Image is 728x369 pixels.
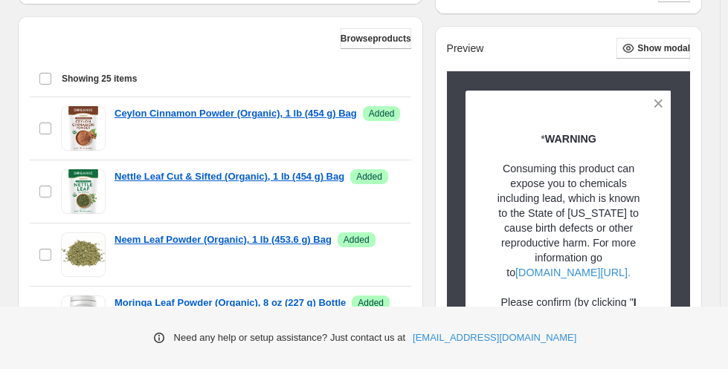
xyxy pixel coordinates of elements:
button: Show modal [616,38,690,59]
span: Added [369,108,395,120]
a: Moringa Leaf Powder (Organic), 8 oz (227 g) Bottle [115,295,346,310]
button: Browseproducts [341,28,411,49]
a: [EMAIL_ADDRESS][DOMAIN_NAME] [413,330,576,345]
span: Show modal [637,42,690,54]
span: Added [358,297,384,309]
span: Browse products [341,33,411,45]
a: Nettle Leaf Cut & Sifted (Organic), 1 lb (454 g) Bag [115,169,344,184]
img: Neem Leaf Powder (Organic), 1 lb (453.6 g) Bag [61,234,106,275]
a: [DOMAIN_NAME][URL]. [515,267,631,278]
a: Ceylon Cinnamon Powder (Organic), 1 lb (454 g) Bag [115,106,357,121]
span: Consuming this product can expose you to chemicals including lead, which is known to the State of... [497,163,640,278]
span: Showing 25 items [62,73,137,85]
span: Added [344,234,370,246]
span: Please confirm (by clicking " " below) that you still wish to purchase the product(s). [493,296,644,338]
h2: Preview [447,42,484,55]
a: Neem Leaf Powder (Organic), 1 lb (453.6 g) Bag [115,232,332,247]
strong: WARNING [545,133,596,145]
span: Added [356,171,382,183]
